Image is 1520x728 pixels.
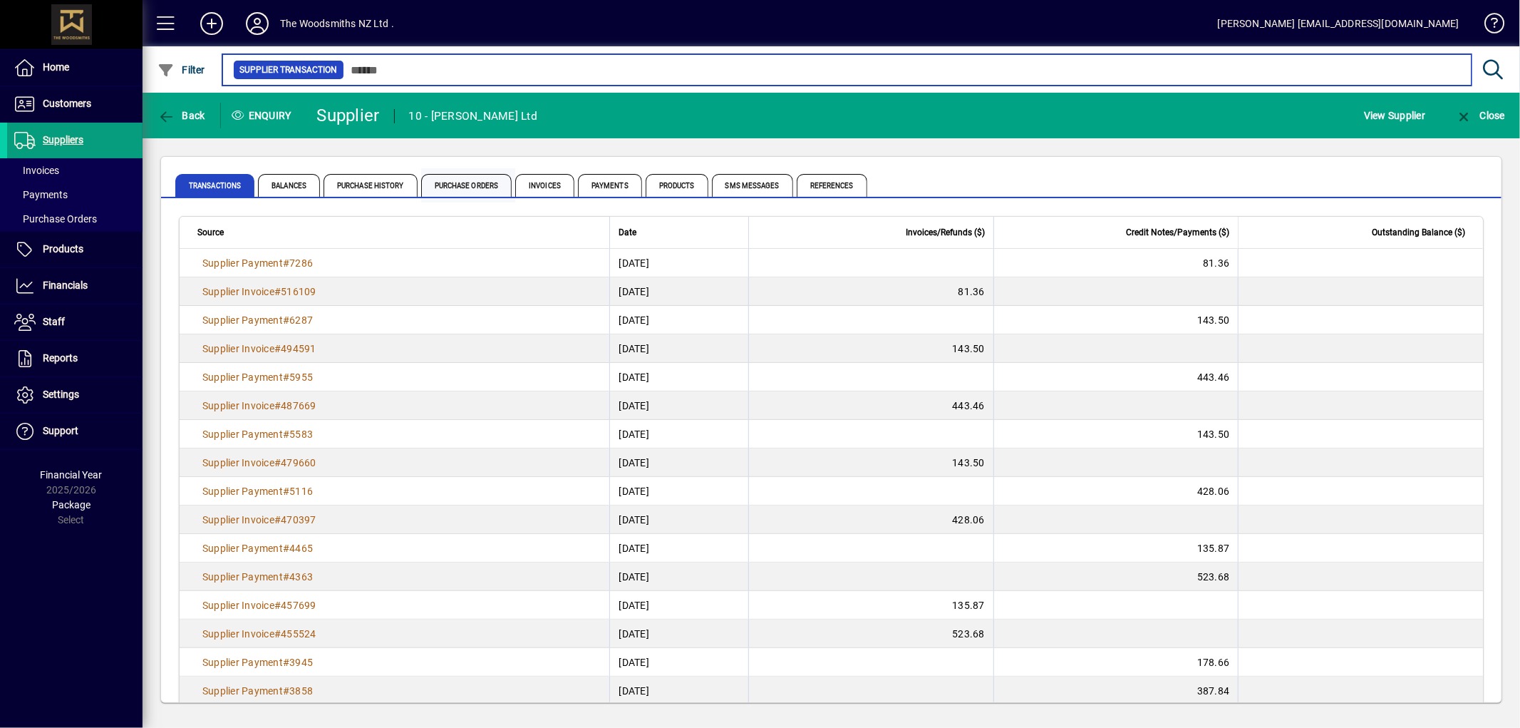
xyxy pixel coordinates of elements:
[609,334,748,363] td: [DATE]
[274,514,281,526] span: #
[202,514,274,526] span: Supplier Invoice
[7,414,143,449] a: Support
[797,174,867,197] span: References
[748,391,993,420] td: 443.46
[609,563,748,591] td: [DATE]
[43,425,78,436] span: Support
[748,506,993,534] td: 428.06
[289,257,313,269] span: 7286
[1372,225,1465,240] span: Outstanding Balance ($)
[993,306,1239,334] td: 143.50
[202,257,283,269] span: Supplier Payment
[609,363,748,391] td: [DATE]
[609,477,748,506] td: [DATE]
[274,400,281,411] span: #
[197,655,318,670] a: Supplier Payment#3945
[283,486,289,497] span: #
[14,213,97,225] span: Purchase Orders
[993,420,1239,448] td: 143.50
[1360,103,1429,128] button: View Supplier
[609,677,748,705] td: [DATE]
[274,628,281,640] span: #
[202,343,274,354] span: Supplier Invoice
[197,598,321,613] a: Supplier Invoice#457699
[748,620,993,648] td: 523.68
[202,486,283,497] span: Supplier Payment
[202,286,274,297] span: Supplier Invoice
[283,685,289,697] span: #
[993,363,1239,391] td: 443.46
[609,620,748,648] td: [DATE]
[748,591,993,620] td: 135.87
[43,98,91,109] span: Customers
[197,312,318,328] a: Supplier Payment#6287
[43,352,78,364] span: Reports
[197,398,321,414] a: Supplier Invoice#487669
[289,371,313,383] span: 5955
[748,334,993,363] td: 143.50
[234,11,280,36] button: Profile
[1474,3,1502,49] a: Knowledge Base
[154,57,209,83] button: Filter
[202,457,274,468] span: Supplier Invoice
[283,429,289,440] span: #
[43,134,83,145] span: Suppliers
[1364,104,1425,127] span: View Supplier
[609,448,748,477] td: [DATE]
[197,341,321,357] a: Supplier Invoice#494591
[289,685,313,697] span: 3858
[281,400,316,411] span: 487669
[283,371,289,383] span: #
[993,534,1239,563] td: 135.87
[421,174,512,197] span: Purchase Orders
[1455,110,1505,121] span: Close
[993,677,1239,705] td: 387.84
[289,429,313,440] span: 5583
[712,174,793,197] span: SMS Messages
[157,110,205,121] span: Back
[609,420,748,448] td: [DATE]
[202,685,283,697] span: Supplier Payment
[324,174,418,197] span: Purchase History
[43,280,88,291] span: Financials
[41,469,103,481] span: Financial Year
[7,268,143,304] a: Financials
[283,657,289,668] span: #
[7,50,143,86] a: Home
[1218,12,1459,35] div: [PERSON_NAME] [EMAIL_ADDRESS][DOMAIN_NAME]
[258,174,320,197] span: Balances
[609,249,748,277] td: [DATE]
[157,64,205,76] span: Filter
[1440,103,1520,128] app-page-header-button: Close enquiry
[281,514,316,526] span: 470397
[515,174,574,197] span: Invoices
[317,104,380,127] div: Supplier
[202,543,283,554] span: Supplier Payment
[43,243,83,255] span: Products
[202,371,283,383] span: Supplier Payment
[609,391,748,420] td: [DATE]
[289,314,313,326] span: 6287
[289,543,313,554] span: 4465
[993,249,1239,277] td: 81.36
[289,486,313,497] span: 5116
[202,628,274,640] span: Supplier Invoice
[14,165,59,176] span: Invoices
[609,534,748,563] td: [DATE]
[409,105,538,128] div: 10 - [PERSON_NAME] Ltd
[281,343,316,354] span: 494591
[197,512,321,528] a: Supplier Invoice#470397
[202,429,283,440] span: Supplier Payment
[197,426,318,442] a: Supplier Payment#5583
[609,277,748,306] td: [DATE]
[197,626,321,642] a: Supplier Invoice#455524
[202,657,283,668] span: Supplier Payment
[7,158,143,183] a: Invoices
[748,277,993,306] td: 81.36
[7,341,143,376] a: Reports
[175,174,254,197] span: Transactions
[197,483,318,499] a: Supplier Payment#5116
[289,657,313,668] span: 3945
[993,477,1239,506] td: 428.06
[7,207,143,231] a: Purchase Orders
